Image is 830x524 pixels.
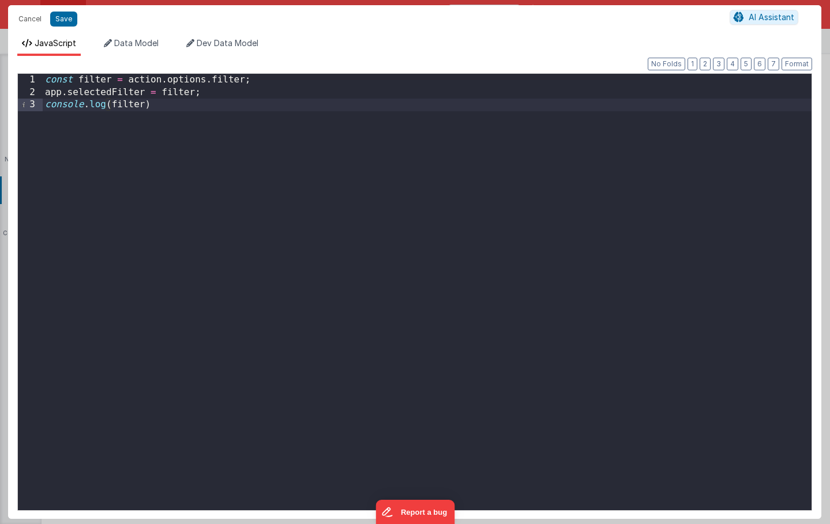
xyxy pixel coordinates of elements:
button: 6 [754,58,765,70]
span: Dev Data Model [197,38,258,48]
button: AI Assistant [730,10,798,25]
div: 1 [18,74,43,86]
button: No Folds [648,58,685,70]
span: Data Model [114,38,159,48]
div: 2 [18,86,43,99]
div: 3 [18,99,43,111]
button: 3 [713,58,724,70]
button: 4 [727,58,738,70]
span: JavaScript [35,38,76,48]
button: Cancel [13,11,47,27]
iframe: Marker.io feedback button [375,500,455,524]
button: 1 [688,58,697,70]
button: 2 [700,58,711,70]
button: 7 [768,58,779,70]
button: 5 [741,58,752,70]
button: Format [782,58,812,70]
button: Save [50,12,77,27]
span: AI Assistant [749,12,794,22]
